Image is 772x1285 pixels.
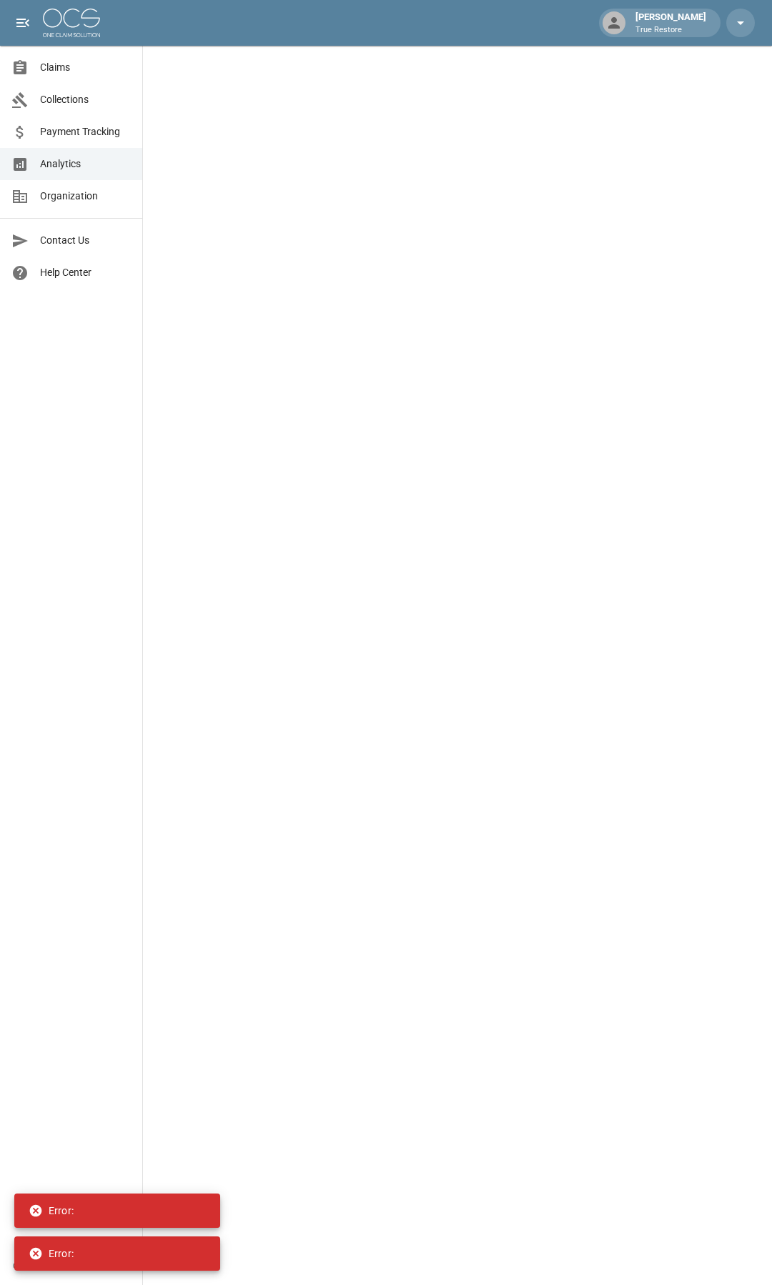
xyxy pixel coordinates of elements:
span: Help Center [40,265,131,280]
span: Contact Us [40,233,131,248]
button: open drawer [9,9,37,37]
div: © 2025 One Claim Solution [13,1259,129,1273]
span: Payment Tracking [40,124,131,139]
span: Claims [40,60,131,75]
iframe: Embedded Dashboard [143,46,772,1281]
div: [PERSON_NAME] [630,10,712,36]
span: Organization [40,189,131,204]
span: Collections [40,92,131,107]
img: ocs-logo-white-transparent.png [43,9,100,37]
p: True Restore [635,24,706,36]
div: Error: [29,1198,74,1224]
span: Analytics [40,157,131,172]
div: Error: [29,1241,74,1266]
